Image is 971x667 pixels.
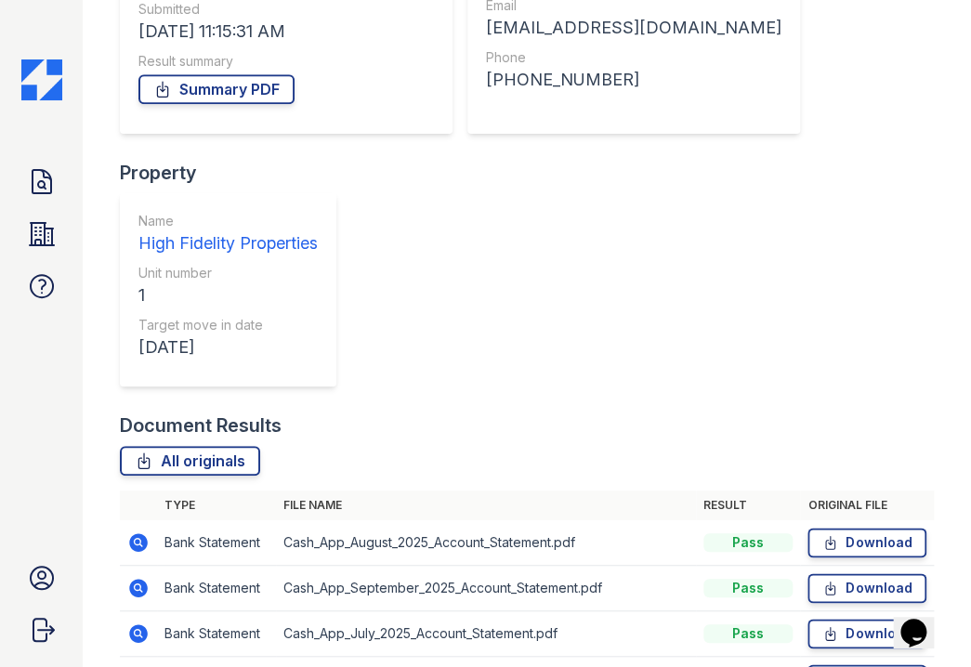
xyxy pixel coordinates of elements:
div: High Fidelity Properties [138,230,318,256]
div: [EMAIL_ADDRESS][DOMAIN_NAME] [486,15,781,41]
div: Pass [703,624,793,643]
div: Name [138,212,318,230]
a: Download [807,619,926,648]
a: Download [807,528,926,557]
td: Cash_App_July_2025_Account_Statement.pdf [276,611,696,657]
td: Bank Statement [157,611,276,657]
th: File name [276,490,696,520]
th: Original file [800,490,934,520]
th: Type [157,490,276,520]
img: CE_Icon_Blue-c292c112584629df590d857e76928e9f676e5b41ef8f769ba2f05ee15b207248.png [21,59,62,100]
div: [PHONE_NUMBER] [486,67,781,93]
div: Unit number [138,264,318,282]
div: Phone [486,48,781,67]
div: [DATE] 11:15:31 AM [138,19,434,45]
td: Bank Statement [157,566,276,611]
a: Summary PDF [138,74,295,104]
div: Property [120,160,351,186]
div: Document Results [120,412,282,438]
td: Cash_App_September_2025_Account_Statement.pdf [276,566,696,611]
a: Download [807,573,926,603]
div: Pass [703,533,793,552]
td: Bank Statement [157,520,276,566]
div: [DATE] [138,334,318,360]
div: Pass [703,579,793,597]
div: 1 [138,282,318,308]
th: Result [696,490,800,520]
td: Cash_App_August_2025_Account_Statement.pdf [276,520,696,566]
iframe: chat widget [893,593,952,648]
a: All originals [120,446,260,476]
div: Target move in date [138,316,318,334]
a: Name High Fidelity Properties [138,212,318,256]
div: Result summary [138,52,434,71]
